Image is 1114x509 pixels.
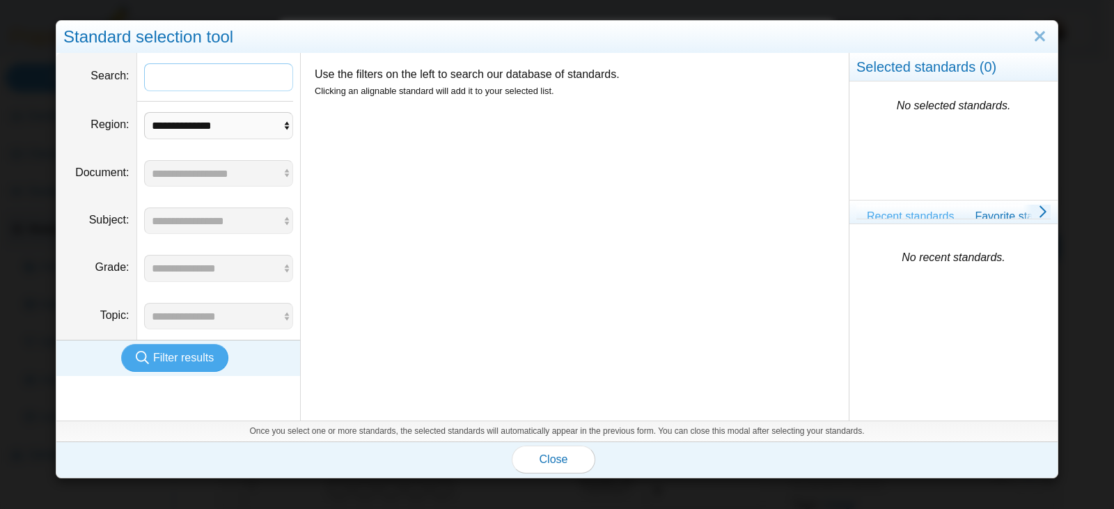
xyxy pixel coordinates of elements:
[856,205,964,228] a: Recent standards
[1029,25,1051,49] a: Close
[89,214,130,226] label: Subject
[121,344,228,372] button: Filter results
[540,453,568,465] span: Close
[300,53,849,421] div: Use the filters on the left to search our database of standards.
[56,421,1058,441] div: Once you select one or more standards, the selected standards will automatically appear in the pr...
[984,59,991,75] span: 0
[315,86,554,96] small: Clicking an alignable standard will add it to your selected list.
[75,166,129,178] label: Document
[902,251,1005,263] i: No recent standards.
[964,205,1078,228] a: Favorite standards
[100,309,130,321] label: Topic
[512,446,595,473] button: Close
[91,70,129,81] label: Search
[849,53,1058,81] div: Selected standards ( )
[153,352,214,363] span: Filter results
[56,21,1058,54] div: Standard selection tool
[91,118,129,130] label: Region
[897,100,1011,111] i: No selected standards.
[95,261,130,273] label: Grade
